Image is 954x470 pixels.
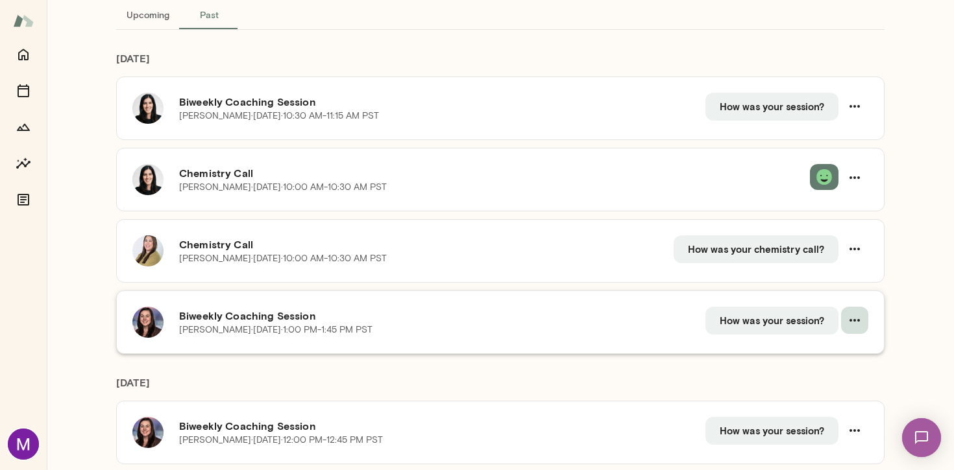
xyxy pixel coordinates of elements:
button: Sessions [10,78,36,104]
p: [PERSON_NAME] · [DATE] · 12:00 PM-12:45 PM PST [179,434,383,447]
button: How was your session? [705,307,838,334]
h6: Chemistry Call [179,165,810,181]
h6: Chemistry Call [179,237,674,252]
h6: Biweekly Coaching Session [179,308,705,323]
button: Insights [10,150,36,176]
p: [PERSON_NAME] · [DATE] · 10:00 AM-10:30 AM PST [179,252,387,265]
p: [PERSON_NAME] · [DATE] · 10:30 AM-11:15 AM PST [179,110,379,123]
p: [PERSON_NAME] · [DATE] · 1:00 PM-1:45 PM PST [179,323,373,336]
h6: [DATE] [116,375,885,401]
h6: Biweekly Coaching Session [179,94,705,110]
p: [PERSON_NAME] · [DATE] · 10:00 AM-10:30 AM PST [179,181,387,194]
h6: [DATE] [116,51,885,76]
button: Growth Plan [10,114,36,140]
h6: Biweekly Coaching Session [179,418,705,434]
button: How was your session? [705,93,838,120]
button: Documents [10,187,36,213]
button: Home [10,41,36,67]
button: How was your session? [705,417,838,444]
img: feedback [816,169,832,185]
img: Mikaela Kirby [8,429,39,460]
button: How was your chemistry call? [674,235,838,263]
img: Mento [13,8,34,33]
